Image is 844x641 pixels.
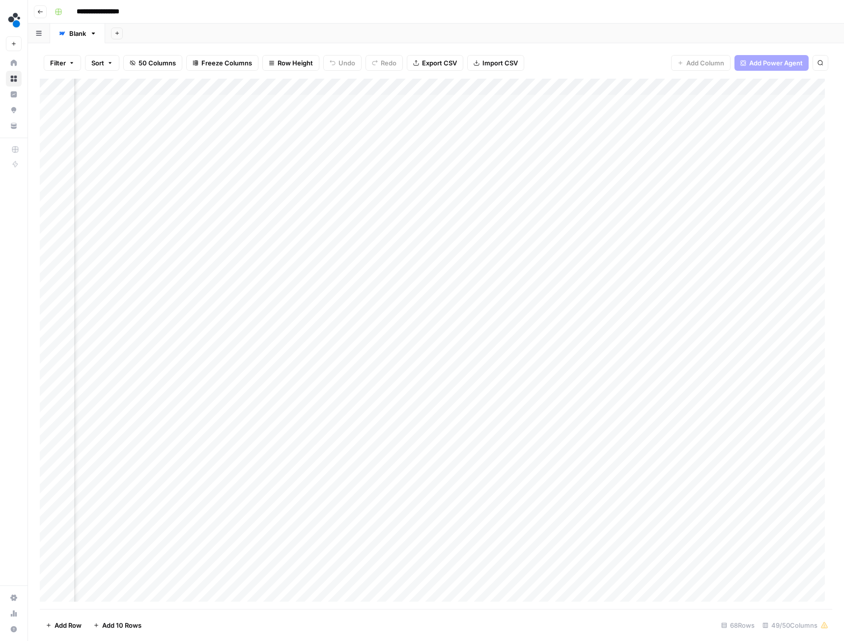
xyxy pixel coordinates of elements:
span: 50 Columns [139,58,176,68]
div: Blank [69,29,86,38]
button: Filter [44,55,81,71]
span: Export CSV [422,58,457,68]
div: 68 Rows [717,617,759,633]
span: Redo [381,58,396,68]
button: 50 Columns [123,55,182,71]
span: Import CSV [482,58,518,68]
button: Help + Support [6,621,22,637]
a: Settings [6,590,22,606]
button: Add 10 Rows [87,617,147,633]
button: Add Row [40,617,87,633]
button: Sort [85,55,119,71]
button: Freeze Columns [186,55,258,71]
span: Add Power Agent [749,58,803,68]
button: Export CSV [407,55,463,71]
button: Add Power Agent [734,55,809,71]
span: Filter [50,58,66,68]
a: Browse [6,71,22,87]
button: Row Height [262,55,319,71]
span: Freeze Columns [201,58,252,68]
span: Row Height [278,58,313,68]
span: Sort [91,58,104,68]
a: Your Data [6,118,22,134]
button: Workspace: spot.ai [6,8,22,32]
button: Redo [366,55,403,71]
img: spot.ai Logo [6,11,24,29]
a: Home [6,55,22,71]
a: Blank [50,24,105,43]
a: Opportunities [6,102,22,118]
button: Import CSV [467,55,524,71]
button: Undo [323,55,362,71]
a: Insights [6,87,22,102]
button: Add Column [671,55,731,71]
span: Add Column [686,58,724,68]
span: Add 10 Rows [102,620,141,630]
a: Usage [6,606,22,621]
span: Undo [338,58,355,68]
div: 49/50 Columns [759,617,832,633]
span: Add Row [55,620,82,630]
